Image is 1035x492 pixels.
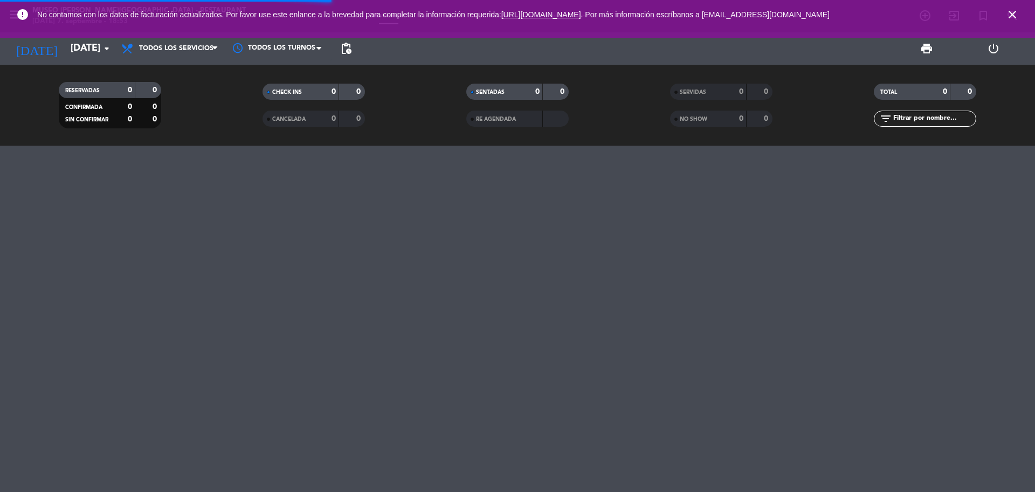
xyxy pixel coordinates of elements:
[139,45,213,52] span: Todos los servicios
[535,88,540,95] strong: 0
[920,42,933,55] span: print
[8,37,65,60] i: [DATE]
[680,90,706,95] span: SERVIDAS
[65,88,100,93] span: RESERVADAS
[356,88,363,95] strong: 0
[943,88,947,95] strong: 0
[476,90,505,95] span: SENTADAS
[680,117,707,122] span: NO SHOW
[960,32,1027,65] div: LOG OUT
[153,86,159,94] strong: 0
[968,88,974,95] strong: 0
[356,115,363,122] strong: 0
[153,103,159,111] strong: 0
[501,10,581,19] a: [URL][DOMAIN_NAME]
[987,42,1000,55] i: power_settings_new
[340,42,353,55] span: pending_actions
[1006,8,1019,21] i: close
[879,112,892,125] i: filter_list
[272,90,302,95] span: CHECK INS
[128,103,132,111] strong: 0
[739,115,743,122] strong: 0
[65,105,102,110] span: CONFIRMADA
[37,10,830,19] span: No contamos con los datos de facturación actualizados. Por favor use este enlance a la brevedad p...
[153,115,159,123] strong: 0
[581,10,830,19] a: . Por más información escríbanos a [EMAIL_ADDRESS][DOMAIN_NAME]
[739,88,743,95] strong: 0
[272,117,306,122] span: CANCELADA
[332,115,336,122] strong: 0
[764,88,770,95] strong: 0
[764,115,770,122] strong: 0
[892,113,976,125] input: Filtrar por nombre...
[65,117,108,122] span: SIN CONFIRMAR
[560,88,567,95] strong: 0
[476,117,516,122] span: RE AGENDADA
[128,86,132,94] strong: 0
[128,115,132,123] strong: 0
[332,88,336,95] strong: 0
[16,8,29,21] i: error
[100,42,113,55] i: arrow_drop_down
[880,90,897,95] span: TOTAL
